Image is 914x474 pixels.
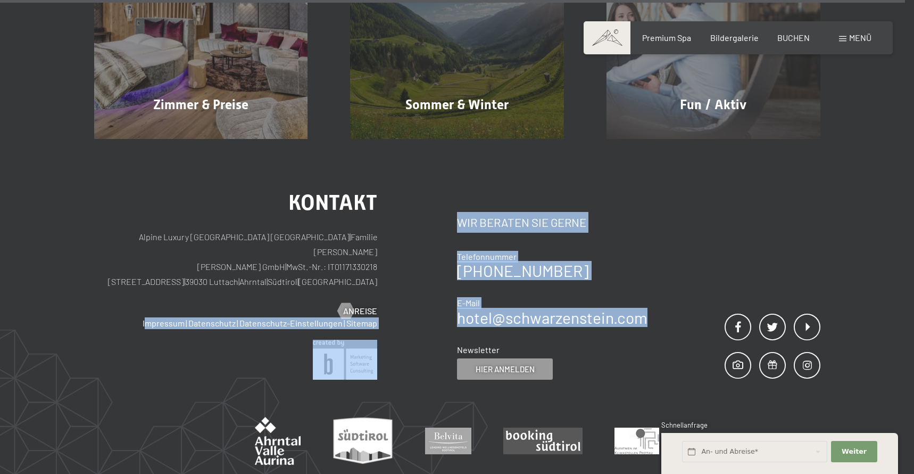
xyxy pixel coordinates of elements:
[849,32,871,43] span: Menü
[267,276,268,287] span: |
[457,251,517,261] span: Telefonnummer
[457,345,500,355] span: Newsletter
[457,298,480,308] span: E-Mail
[94,230,378,289] p: Alpine Luxury [GEOGRAPHIC_DATA] [GEOGRAPHIC_DATA] Familie [PERSON_NAME] [PERSON_NAME] GmbH MwSt.-...
[350,232,351,242] span: |
[338,305,377,317] a: Anreise
[238,276,239,287] span: |
[239,318,343,328] a: Datenschutz-Einstellungen
[285,261,286,272] span: |
[346,318,377,328] a: Sitemap
[143,318,185,328] a: Impressum
[680,97,746,112] span: Fun / Aktiv
[184,276,185,287] span: |
[288,190,377,215] span: Kontakt
[457,261,588,280] a: [PHONE_NUMBER]
[777,32,810,43] a: BUCHEN
[343,305,377,317] span: Anreise
[476,364,535,375] span: Hier anmelden
[710,32,759,43] a: Bildergalerie
[661,421,708,429] span: Schnellanfrage
[237,318,238,328] span: |
[297,276,298,287] span: |
[344,318,345,328] span: |
[642,32,691,43] a: Premium Spa
[405,97,509,112] span: Sommer & Winter
[186,318,187,328] span: |
[831,441,877,463] button: Weiter
[313,340,377,380] img: Brandnamic GmbH | Leading Hospitality Solutions
[188,318,236,328] a: Datenschutz
[457,215,586,229] span: Wir beraten Sie gerne
[457,308,647,327] a: hotel@schwarzenstein.com
[153,97,248,112] span: Zimmer & Preise
[842,447,867,456] span: Weiter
